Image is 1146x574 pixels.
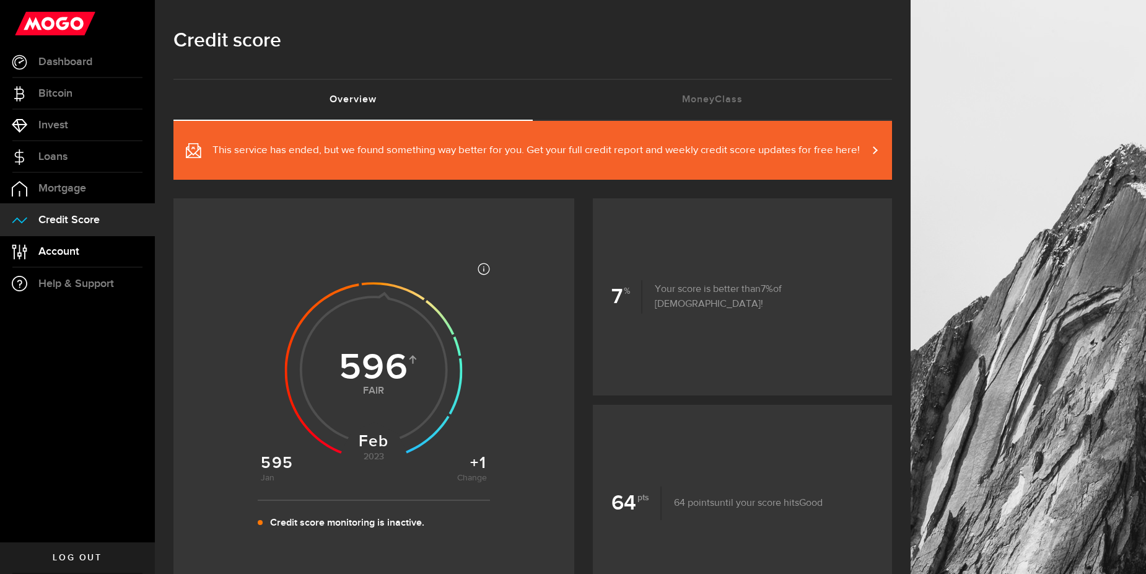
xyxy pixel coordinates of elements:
span: This service has ended, but we found something way better for you. Get your full credit report an... [212,143,860,158]
span: Dashboard [38,56,92,68]
a: Overview [173,80,533,120]
span: 7 [761,285,773,294]
h1: Credit score [173,25,892,57]
span: Good [799,498,823,508]
ul: Tabs Navigation [173,79,892,121]
button: Open LiveChat chat widget [10,5,47,42]
p: Credit score monitoring is inactive. [270,516,424,531]
span: Mortgage [38,183,86,194]
b: 7 [611,280,642,314]
a: MoneyClass [533,80,892,120]
span: 64 points [674,498,714,508]
p: Your score is better than of [DEMOGRAPHIC_DATA]! [642,282,873,312]
a: This service has ended, but we found something way better for you. Get your full credit report an... [173,121,892,180]
span: Invest [38,120,68,131]
span: Loans [38,151,68,162]
span: Log out [53,554,102,562]
b: 64 [611,487,662,520]
p: until your score hits [662,496,823,511]
span: Bitcoin [38,88,72,99]
span: Help & Support [38,278,114,289]
span: Credit Score [38,214,100,226]
span: Account [38,246,79,257]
